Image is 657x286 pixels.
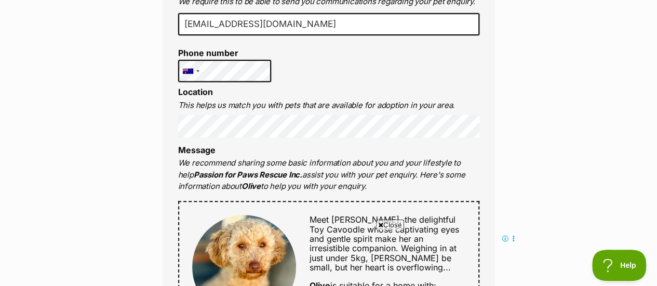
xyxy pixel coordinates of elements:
iframe: Help Scout Beacon - Open [592,250,647,281]
label: Phone number [178,48,272,58]
span: Close [376,220,404,230]
label: Message [178,145,216,155]
p: This helps us match you with pets that are available for adoption in your area. [178,100,479,112]
iframe: Advertisement [140,234,518,281]
label: Location [178,87,213,97]
p: We recommend sharing some basic information about you and your lifestyle to help assist you with ... [178,157,479,193]
span: Meet [PERSON_NAME], the delightful Toy Cavoodle whose captivating eyes and gentle spirit make her... [310,214,459,273]
strong: Olive [242,181,261,191]
div: Australia: +61 [179,60,203,82]
strong: Passion for Paws Rescue Inc. [194,170,302,180]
